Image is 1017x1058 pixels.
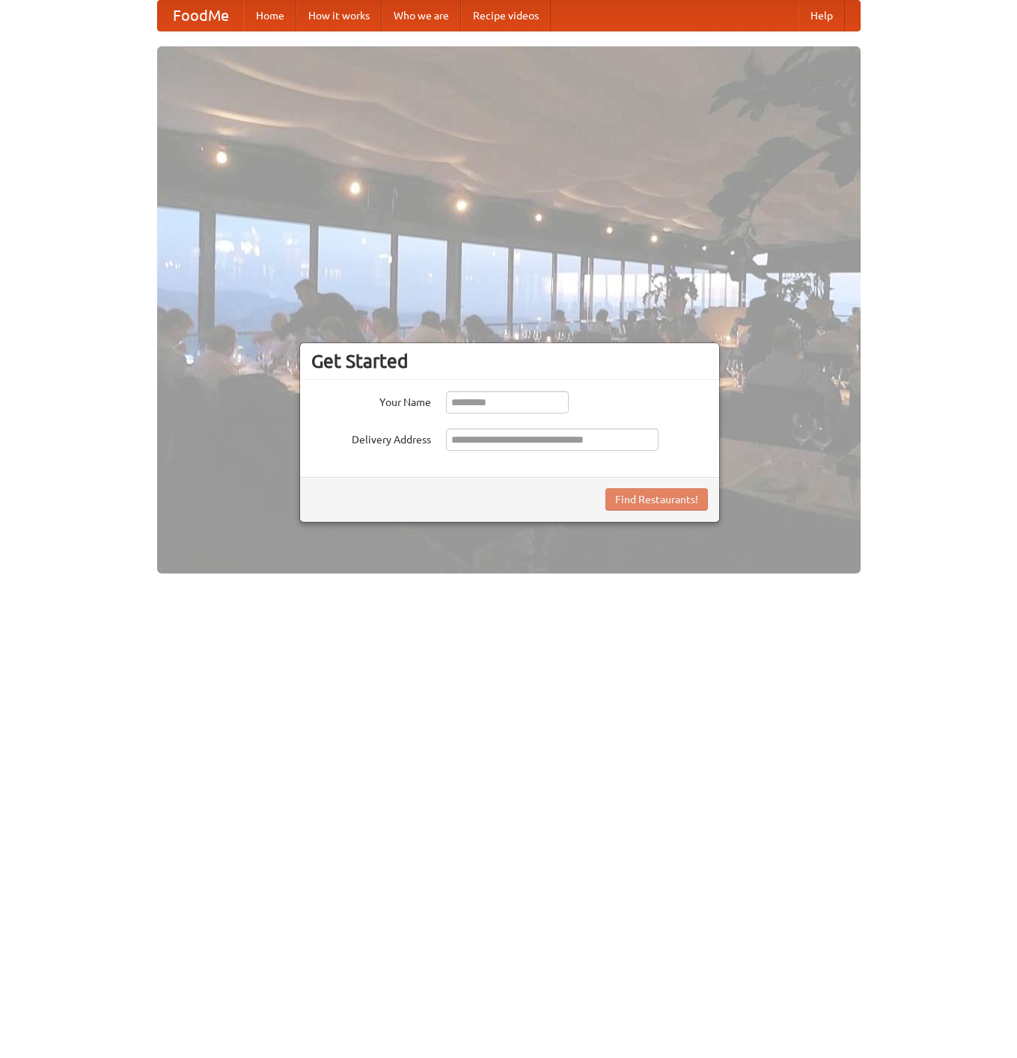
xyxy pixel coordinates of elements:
[382,1,461,31] a: Who we are
[311,391,431,410] label: Your Name
[798,1,845,31] a: Help
[605,488,708,511] button: Find Restaurants!
[244,1,296,31] a: Home
[158,1,244,31] a: FoodMe
[311,350,708,372] h3: Get Started
[461,1,551,31] a: Recipe videos
[296,1,382,31] a: How it works
[311,428,431,447] label: Delivery Address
